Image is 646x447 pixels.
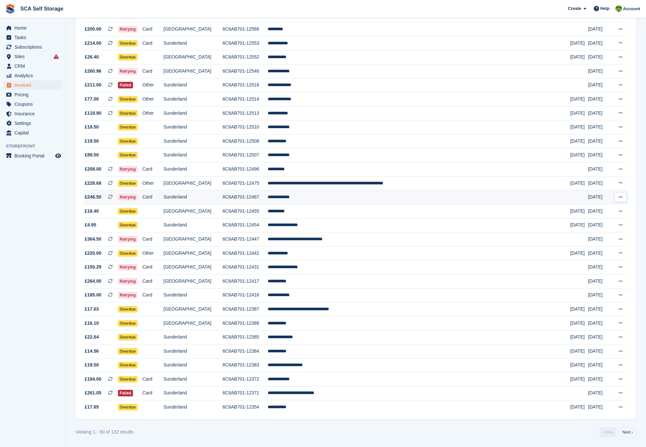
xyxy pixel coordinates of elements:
span: Retrying [118,68,138,75]
span: Overdue [118,376,138,383]
td: 6C6AB701-12383 [223,358,268,372]
td: Sunderland [164,372,223,387]
span: Settings [14,119,54,128]
td: [DATE] [588,372,612,387]
span: £264.00 [85,278,101,285]
span: £150.29 [85,264,101,271]
td: [DATE] [588,316,612,330]
span: Overdue [118,208,138,215]
span: £17.65 [85,404,99,411]
td: Sunderland [164,134,223,149]
td: Sunderland [164,344,223,358]
td: 6C6AB701-12386 [223,316,268,330]
td: Other [143,106,164,120]
td: [GEOGRAPHIC_DATA] [164,204,223,218]
td: [DATE] [588,344,612,358]
td: Sunderland [164,358,223,372]
span: CRM [14,61,54,71]
span: Retrying [118,278,138,285]
span: £14.56 [85,348,99,355]
td: [GEOGRAPHIC_DATA] [164,22,223,36]
td: [DATE] [588,260,612,274]
td: [DATE] [588,330,612,344]
td: Sunderland [164,36,223,50]
span: Help [600,5,610,12]
span: Overdue [118,138,138,145]
td: [DATE] [570,372,588,387]
td: Sunderland [164,190,223,204]
td: [DATE] [588,386,612,400]
td: 6C6AB701-12454 [223,218,268,232]
td: [DATE] [588,162,612,176]
span: Overdue [118,40,138,47]
td: [DATE] [588,190,612,204]
td: [DATE] [588,106,612,120]
a: menu [3,52,62,61]
span: Pricing [14,90,54,99]
span: £260.96 [85,68,101,75]
td: Sunderland [164,106,223,120]
a: menu [3,109,62,118]
td: [DATE] [570,218,588,232]
td: 6C6AB701-12372 [223,372,268,387]
td: [DATE] [570,176,588,190]
td: [GEOGRAPHIC_DATA] [164,274,223,288]
td: Card [143,64,164,79]
span: £208.00 [85,166,101,173]
span: Failed [118,82,133,88]
td: 6C6AB701-12513 [223,106,268,120]
td: [DATE] [570,36,588,50]
td: [DATE] [588,358,612,372]
td: Sunderland [164,288,223,302]
span: Overdue [118,222,138,228]
td: Card [143,372,164,387]
td: [DATE] [588,148,612,162]
span: Retrying [118,264,138,271]
td: Card [143,36,164,50]
a: menu [3,42,62,52]
td: Card [143,22,164,36]
a: menu [3,81,62,90]
td: 6C6AB701-12546 [223,64,268,79]
a: menu [3,119,62,128]
span: £184.00 [85,376,101,383]
span: Insurance [14,109,54,118]
td: Card [143,232,164,247]
td: [GEOGRAPHIC_DATA] [164,232,223,247]
td: [DATE] [570,204,588,218]
td: Sunderland [164,400,223,414]
td: [DATE] [570,134,588,149]
span: £16.10 [85,320,99,327]
td: Sunderland [164,120,223,134]
td: [DATE] [588,92,612,106]
td: [DATE] [570,106,588,120]
td: [DATE] [588,134,612,149]
td: [DATE] [588,302,612,317]
img: Sam Chapman [615,5,622,12]
td: 6C6AB701-12552 [223,50,268,64]
span: Booking Portal [14,151,54,160]
span: £228.68 [85,180,101,187]
td: Other [143,92,164,106]
td: 6C6AB701-12431 [223,260,268,274]
span: Invoices [14,81,54,90]
span: £119.90 [85,110,101,117]
span: Overdue [118,320,138,327]
td: 6C6AB701-12455 [223,204,268,218]
span: Create [568,5,581,12]
td: Sunderland [164,386,223,400]
span: £18.40 [85,208,99,215]
a: menu [3,33,62,42]
span: £261.05 [85,389,101,396]
span: £77.00 [85,96,99,103]
td: 6C6AB701-12387 [223,302,268,317]
td: [DATE] [588,36,612,50]
span: £211.00 [85,82,101,88]
span: Home [14,23,54,33]
span: Overdue [118,362,138,368]
td: [DATE] [588,218,612,232]
a: menu [3,128,62,137]
span: Overdue [118,348,138,355]
nav: Pages [598,427,637,437]
span: Overdue [118,110,138,117]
